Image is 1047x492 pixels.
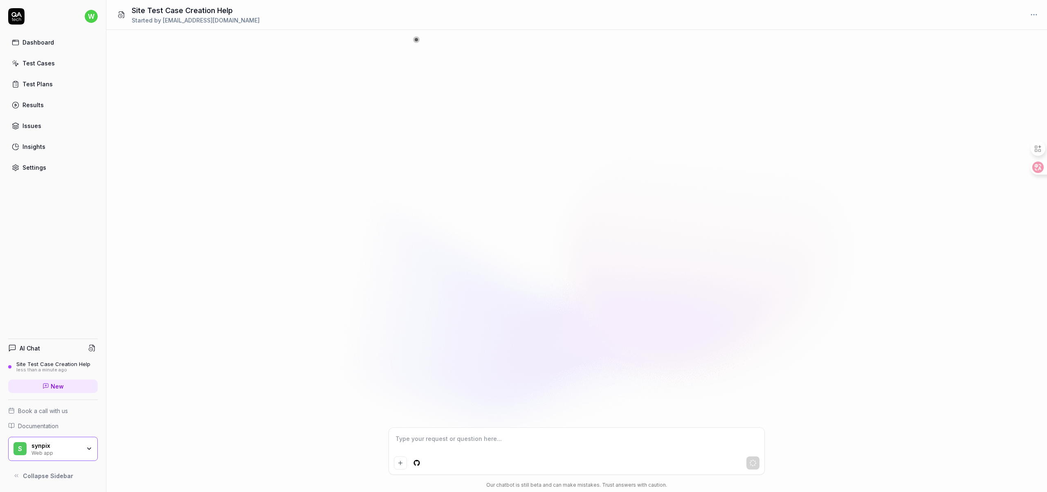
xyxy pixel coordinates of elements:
a: Issues [8,118,98,134]
a: Test Plans [8,76,98,92]
button: Add attachment [394,456,407,470]
button: ssynpixWeb app [8,437,98,461]
h4: AI Chat [20,344,40,353]
a: Test Cases [8,55,98,71]
a: Book a call with us [8,407,98,415]
a: Site Test Case Creation Helpless than a minute ago [8,361,98,373]
span: Book a call with us [18,407,68,415]
div: Started by [132,16,260,25]
a: Documentation [8,422,98,430]
span: New [51,382,64,391]
div: Results [22,101,44,109]
span: [EMAIL_ADDRESS][DOMAIN_NAME] [163,17,260,24]
div: Web app [31,449,81,456]
span: s [13,442,27,455]
a: New [8,380,98,393]
h1: Site Test Case Creation Help [132,5,260,16]
div: Insights [22,142,45,151]
a: Dashboard [8,34,98,50]
div: Issues [22,121,41,130]
span: Documentation [18,422,58,430]
div: Test Plans [22,80,53,88]
a: Results [8,97,98,113]
span: w [85,10,98,23]
a: Insights [8,139,98,155]
button: Collapse Sidebar [8,467,98,484]
div: Site Test Case Creation Help [16,361,90,367]
div: Our chatbot is still beta and can make mistakes. Trust answers with caution. [389,481,765,489]
div: Dashboard [22,38,54,47]
div: synpix [31,442,81,449]
a: Settings [8,160,98,175]
span: Collapse Sidebar [23,472,73,480]
div: Settings [22,163,46,172]
button: w [85,8,98,25]
div: less than a minute ago [16,367,90,373]
div: Test Cases [22,59,55,67]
